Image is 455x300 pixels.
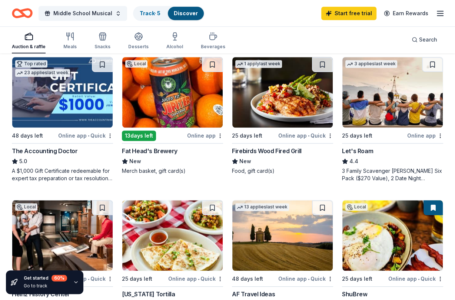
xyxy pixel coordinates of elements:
[63,29,77,53] button: Meals
[342,200,443,271] img: Image for ShuBrew
[12,200,113,271] img: Image for Heinz History Center
[122,57,223,175] a: Image for Fat Head's BreweryLocal13days leftOnline appFat Head's BreweryNewMerch basket, gift car...
[94,29,110,53] button: Snacks
[166,44,183,50] div: Alcohol
[128,29,149,53] button: Desserts
[232,57,333,175] a: Image for Firebirds Wood Fired Grill1 applylast week25 days leftOnline app•QuickFirebirds Wood Fi...
[345,60,397,68] div: 3 applies last week
[39,6,127,21] button: Middle School Musical
[12,57,113,128] img: Image for The Accounting Doctor
[201,44,225,50] div: Beverages
[342,57,443,128] img: Image for Let's Roam
[232,274,263,283] div: 48 days left
[174,10,198,16] a: Discover
[187,131,223,140] div: Online app
[53,9,112,18] span: Middle School Musical
[24,275,67,281] div: Get started
[88,133,89,139] span: •
[232,167,333,175] div: Food, gift card(s)
[128,44,149,50] div: Desserts
[308,133,309,139] span: •
[12,131,43,140] div: 48 days left
[52,275,67,281] div: 60 %
[122,146,177,155] div: Fat Head's Brewery
[379,7,433,20] a: Earn Rewards
[19,157,27,166] span: 5.0
[122,131,156,141] div: 13 days left
[122,274,152,283] div: 25 days left
[133,6,205,21] button: Track· 5Discover
[232,57,333,128] img: Image for Firebirds Wood Fired Grill
[198,276,199,282] span: •
[342,131,372,140] div: 25 days left
[232,131,262,140] div: 25 days left
[12,29,46,53] button: Auction & raffle
[12,4,33,22] a: Home
[278,274,333,283] div: Online app Quick
[140,10,160,16] a: Track· 5
[235,60,282,68] div: 1 apply last week
[201,29,225,53] button: Beverages
[349,157,358,166] span: 4.4
[406,32,443,47] button: Search
[342,290,367,299] div: ShuBrew
[63,44,77,50] div: Meals
[15,60,47,67] div: Top rated
[94,44,110,50] div: Snacks
[122,290,175,299] div: [US_STATE] Tortilla
[235,203,289,211] div: 13 applies last week
[168,274,223,283] div: Online app Quick
[342,274,372,283] div: 25 days left
[125,60,147,67] div: Local
[321,7,376,20] a: Start free trial
[388,274,443,283] div: Online app Quick
[15,69,70,77] div: 23 applies last week
[342,146,373,155] div: Let's Roam
[232,290,275,299] div: AF Travel Ideas
[166,29,183,53] button: Alcohol
[418,276,419,282] span: •
[24,283,67,289] div: Go to track
[122,57,223,128] img: Image for Fat Head's Brewery
[122,167,223,175] div: Merch basket, gift card(s)
[12,167,113,182] div: A $1,000 Gift Certificate redeemable for expert tax preparation or tax resolution services—recipi...
[407,131,443,140] div: Online app
[342,167,443,182] div: 3 Family Scavenger [PERSON_NAME] Six Pack ($270 Value), 2 Date Night Scavenger [PERSON_NAME] Two ...
[239,157,251,166] span: New
[308,276,309,282] span: •
[129,157,141,166] span: New
[58,131,113,140] div: Online app Quick
[15,203,37,211] div: Local
[278,131,333,140] div: Online app Quick
[12,57,113,182] a: Image for The Accounting DoctorTop rated23 applieslast week48 days leftOnline app•QuickThe Accoun...
[232,146,302,155] div: Firebirds Wood Fired Grill
[232,200,333,271] img: Image for AF Travel Ideas
[122,200,223,271] img: Image for California Tortilla
[345,203,368,211] div: Local
[12,146,78,155] div: The Accounting Doctor
[12,44,46,50] div: Auction & raffle
[342,57,443,182] a: Image for Let's Roam3 applieslast week25 days leftOnline appLet's Roam4.43 Family Scavenger [PERS...
[419,35,437,44] span: Search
